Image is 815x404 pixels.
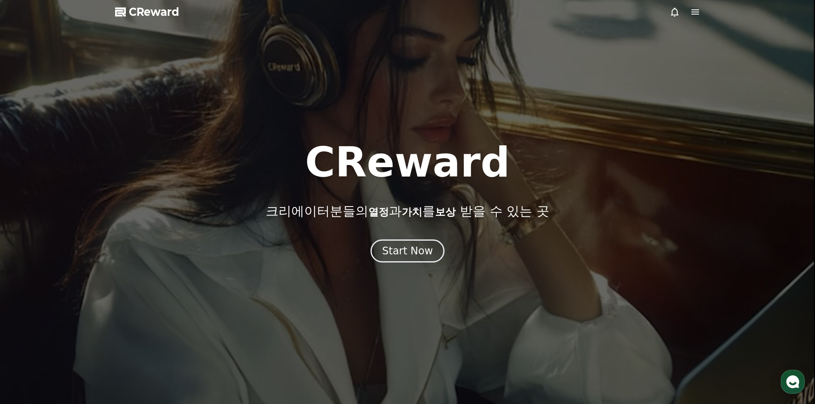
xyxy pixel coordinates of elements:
[382,244,433,258] div: Start Now
[368,206,389,218] span: 열정
[115,5,179,19] a: CReward
[305,142,510,183] h1: CReward
[129,5,179,19] span: CReward
[370,248,445,256] a: Start Now
[266,203,549,219] p: 크리에이터분들의 과 를 받을 수 있는 곳
[402,206,422,218] span: 가치
[370,239,445,262] button: Start Now
[435,206,456,218] span: 보상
